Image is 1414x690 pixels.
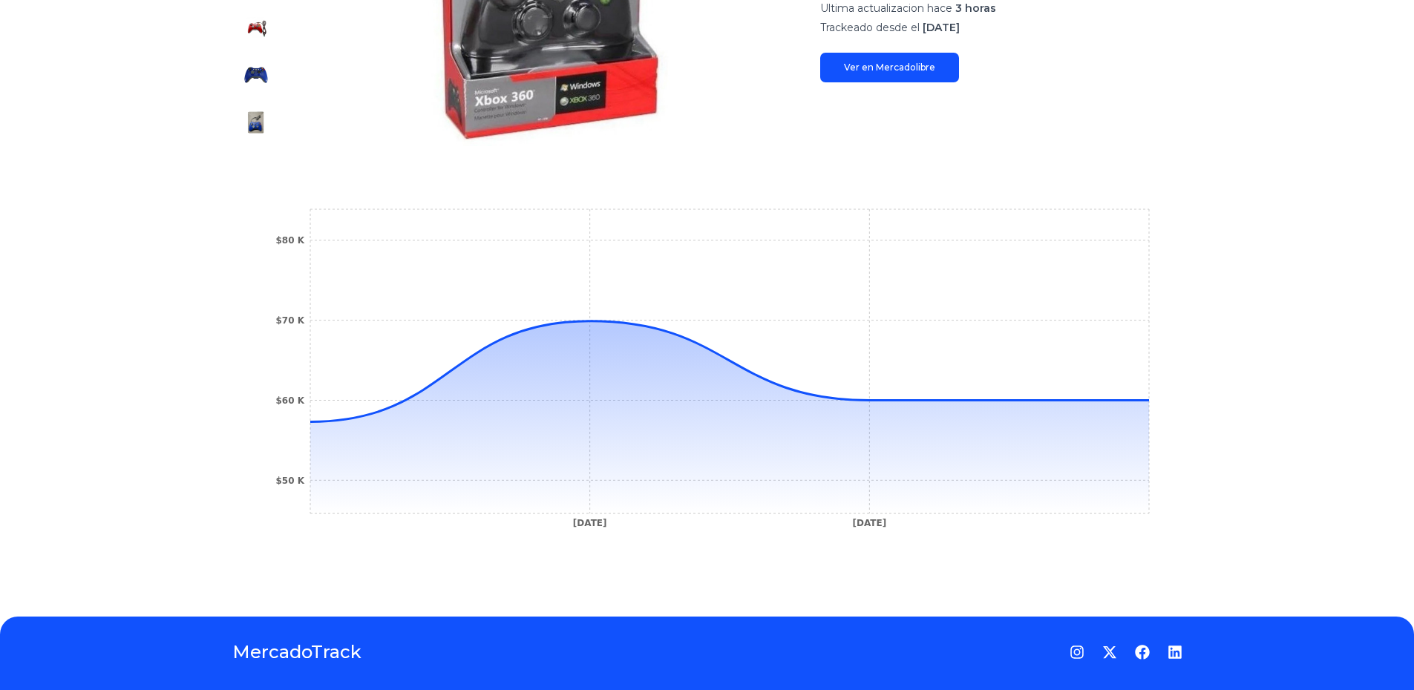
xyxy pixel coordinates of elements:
[1135,645,1150,660] a: Facebook
[232,640,361,664] a: MercadoTrack
[820,53,959,82] a: Ver en Mercadolibre
[572,518,606,528] tspan: [DATE]
[275,395,304,406] tspan: $60 K
[275,476,304,486] tspan: $50 K
[1102,645,1117,660] a: Twitter
[852,518,886,528] tspan: [DATE]
[923,21,960,34] span: [DATE]
[820,1,952,15] span: Ultima actualizacion hace
[955,1,996,15] span: 3 horas
[275,235,304,246] tspan: $80 K
[820,21,920,34] span: Trackeado desde el
[1070,645,1084,660] a: Instagram
[244,111,268,134] img: Control Para Xbox 360 Y Pc Windows Envio Gratis Todo El Pais
[244,16,268,39] img: Control Para Xbox 360 Y Pc Windows Envio Gratis Todo El Pais
[244,63,268,87] img: Control Para Xbox 360 Y Pc Windows Envio Gratis Todo El Pais
[275,315,304,326] tspan: $70 K
[1168,645,1182,660] a: LinkedIn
